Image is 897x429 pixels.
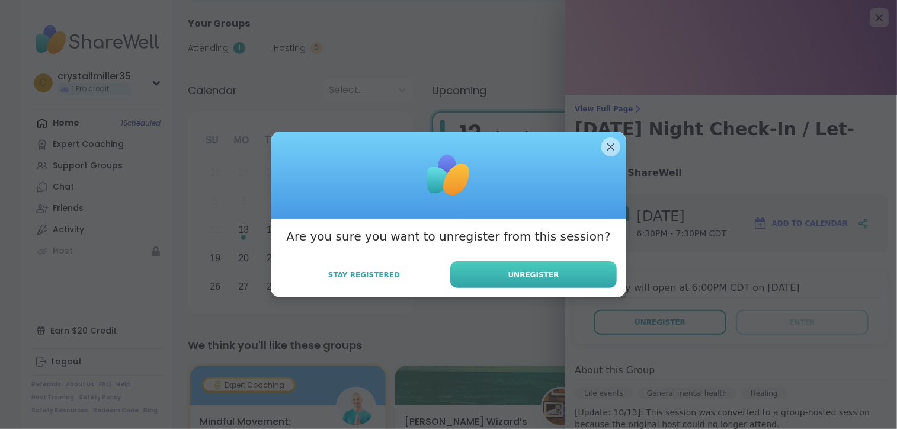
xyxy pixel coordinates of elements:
[508,270,559,280] span: Unregister
[450,261,617,288] button: Unregister
[328,270,400,280] span: Stay Registered
[280,262,448,287] button: Stay Registered
[419,146,478,205] img: ShareWell Logomark
[286,228,610,245] h3: Are you sure you want to unregister from this session?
